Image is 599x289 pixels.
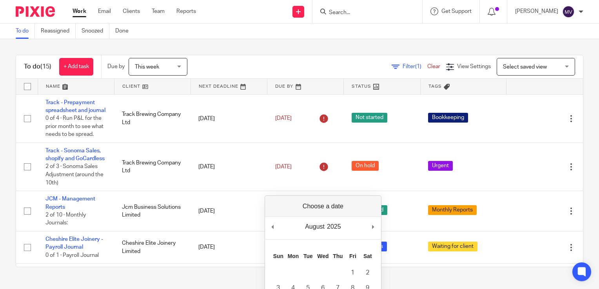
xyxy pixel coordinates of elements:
input: Search [328,9,399,16]
a: Email [98,7,111,15]
span: Filter [403,64,427,69]
p: Due by [107,63,125,70]
a: Team [152,7,165,15]
h1: To do [24,63,51,71]
a: Work [73,7,86,15]
td: Track Brewing Company Ltd [114,94,191,143]
a: Clear [427,64,440,69]
span: 2 of 3 · Sonoma Sales Adjustment (around the 10th) [45,164,103,186]
a: Reports [176,7,196,15]
td: Jcm Business Solutions Limited [114,191,191,231]
abbr: Tuesday [303,253,313,259]
span: 0 of 1 · Payroll Journal [45,253,99,258]
span: Urgent [428,161,453,171]
span: View Settings [457,64,491,69]
a: JCM - Management Reports [45,196,95,210]
button: Next Month [369,221,377,233]
span: [DATE] [275,116,292,121]
span: [DATE] [275,164,292,170]
span: Not started [352,113,387,123]
span: Select saved view [503,64,547,70]
span: 2 of 10 · Monthly Journals: [45,212,86,226]
span: (1) [415,64,421,69]
td: [DATE] [191,191,267,231]
span: Monthly Reports [428,205,477,215]
td: [DATE] [191,94,267,143]
a: Done [115,23,134,39]
span: 0 of 4 · Run P&L for the prior month to see what needs to be spread. [45,116,103,137]
a: Track - Sonoma Sales, shopify and GoCardless [45,148,105,161]
td: [DATE] [191,231,267,264]
span: Bookkeeping [428,113,468,123]
button: 1 [345,265,360,280]
span: Waiting for client [428,242,477,251]
span: Tags [428,84,442,89]
a: Reassigned [41,23,76,39]
abbr: Wednesday [317,253,329,259]
button: 2 [360,265,375,280]
td: Track Brewing Company Ltd [114,143,191,191]
a: + Add task [59,58,93,76]
button: Previous Month [269,221,277,233]
a: To do [16,23,35,39]
abbr: Saturday [363,253,372,259]
a: Cheshire Elite Joinery - Payroll Journal [45,237,103,250]
td: [DATE] [191,143,267,191]
td: Cheshire Elite Joinery Limited [114,231,191,264]
a: Track - Prepayment spreadsheet and journal [45,100,105,113]
abbr: Sunday [273,253,283,259]
abbr: Monday [288,253,299,259]
div: August [304,221,326,233]
span: Get Support [441,9,472,14]
span: (15) [40,63,51,70]
abbr: Friday [349,253,356,259]
span: This week [135,64,159,70]
p: [PERSON_NAME] [515,7,558,15]
a: Clients [123,7,140,15]
div: 2025 [326,221,342,233]
img: Pixie [16,6,55,17]
img: svg%3E [562,5,575,18]
a: Snoozed [82,23,109,39]
abbr: Thursday [333,253,343,259]
span: On hold [352,161,379,171]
